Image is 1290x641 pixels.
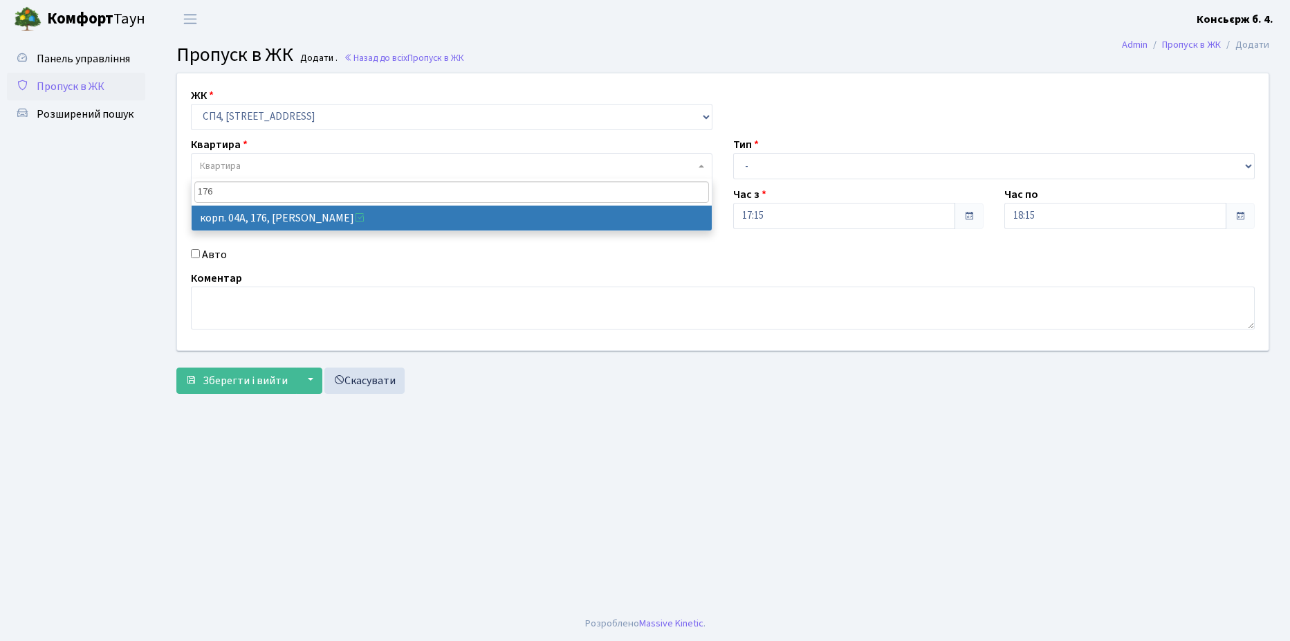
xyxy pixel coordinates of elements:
[14,6,42,33] img: logo.png
[37,51,130,66] span: Панель управління
[202,246,227,263] label: Авто
[1101,30,1290,60] nav: breadcrumb
[7,45,145,73] a: Панель управління
[1162,37,1221,52] a: Пропуск в ЖК
[176,368,297,394] button: Зберегти і вийти
[324,368,405,394] a: Скасувати
[47,8,145,31] span: Таун
[407,51,464,64] span: Пропуск в ЖК
[733,136,759,153] label: Тип
[344,51,464,64] a: Назад до всіхПропуск в ЖК
[7,100,145,128] a: Розширений пошук
[1197,11,1273,28] a: Консьєрж б. 4.
[191,136,248,153] label: Квартира
[1004,186,1038,203] label: Час по
[200,159,241,173] span: Квартира
[173,8,208,30] button: Переключити навігацію
[37,107,133,122] span: Розширений пошук
[191,87,214,104] label: ЖК
[176,41,293,69] span: Пропуск в ЖК
[639,616,703,631] a: Massive Kinetic
[191,270,242,287] label: Коментар
[47,8,113,30] b: Комфорт
[733,186,766,203] label: Час з
[192,206,712,231] li: корп. 04А, 176, [PERSON_NAME]
[1197,12,1273,27] b: Консьєрж б. 4.
[297,53,338,64] small: Додати .
[203,373,288,388] span: Зберегти і вийти
[37,79,104,94] span: Пропуск в ЖК
[1221,37,1269,53] li: Додати
[7,73,145,100] a: Пропуск в ЖК
[585,616,706,631] div: Розроблено .
[1122,37,1148,52] a: Admin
